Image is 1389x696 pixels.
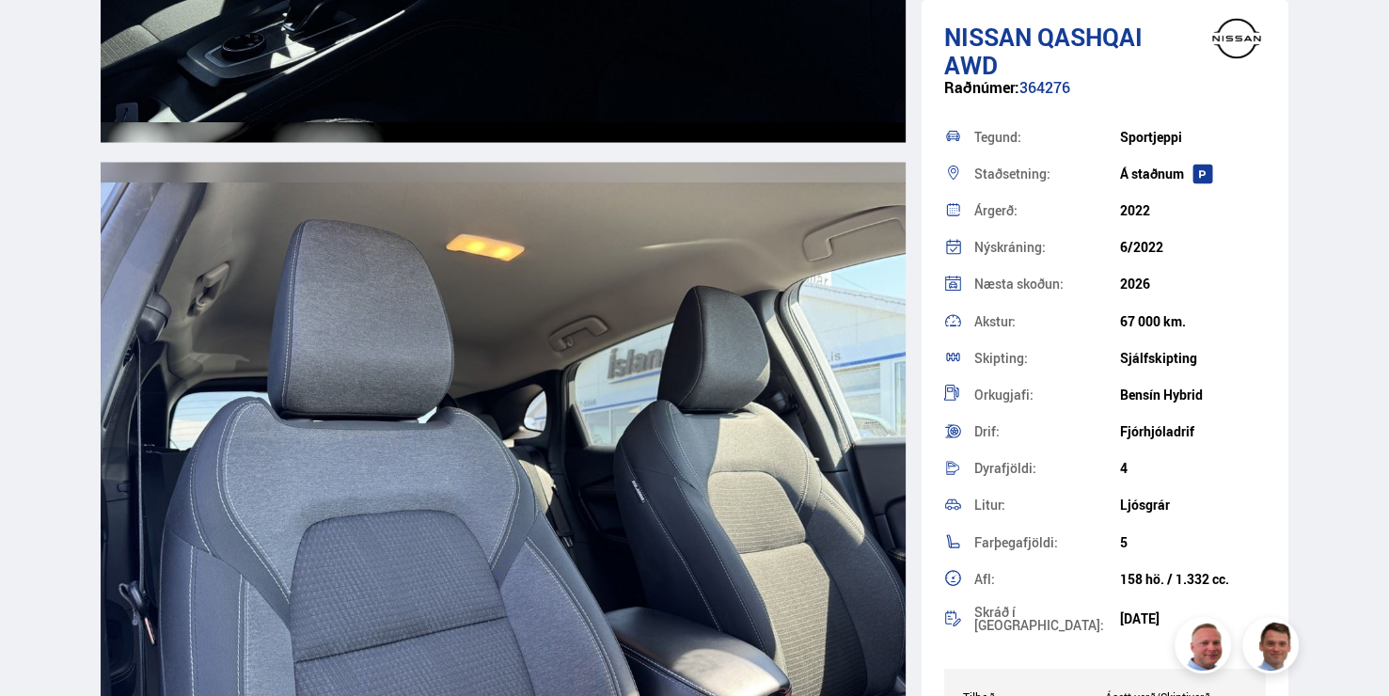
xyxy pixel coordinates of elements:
[974,167,1120,181] div: Staðsetning:
[15,8,71,64] button: Opna LiveChat spjallviðmót
[944,20,1143,82] span: Qashqai AWD
[944,20,1032,54] span: Nissan
[974,352,1120,365] div: Skipting:
[1120,203,1266,218] div: 2022
[1120,351,1266,366] div: Sjálfskipting
[974,388,1120,402] div: Orkugjafi:
[1120,535,1266,550] div: 5
[974,131,1120,144] div: Tegund:
[1177,620,1234,676] img: siFngHWaQ9KaOqBr.png
[1120,572,1266,587] div: 158 hö. / 1.332 cc.
[1120,424,1266,439] div: Fjórhjóladrif
[1120,314,1266,329] div: 67 000 km.
[944,79,1266,116] div: 364276
[1245,620,1302,676] img: FbJEzSuNWCJXmdc-.webp
[974,241,1120,254] div: Nýskráning:
[974,462,1120,475] div: Dyrafjöldi:
[1120,166,1266,182] div: Á staðnum
[974,606,1120,632] div: Skráð í [GEOGRAPHIC_DATA]:
[974,277,1120,291] div: Næsta skoðun:
[974,425,1120,438] div: Drif:
[974,315,1120,328] div: Akstur:
[1120,611,1266,626] div: [DATE]
[974,573,1120,586] div: Afl:
[1120,388,1266,403] div: Bensín Hybrid
[1199,9,1274,68] img: brand logo
[974,498,1120,512] div: Litur:
[1120,461,1266,476] div: 4
[944,77,1019,98] span: Raðnúmer:
[1120,498,1266,513] div: Ljósgrár
[974,204,1120,217] div: Árgerð:
[1120,240,1266,255] div: 6/2022
[974,536,1120,549] div: Farþegafjöldi:
[1120,130,1266,145] div: Sportjeppi
[1120,277,1266,292] div: 2026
